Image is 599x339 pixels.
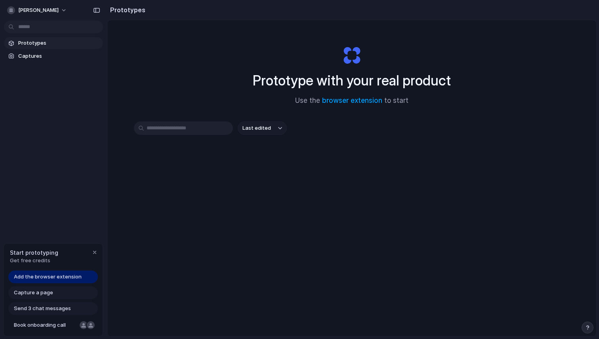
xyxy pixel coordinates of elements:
[322,97,382,104] a: browser extension
[18,39,100,47] span: Prototypes
[295,96,408,106] span: Use the to start
[18,52,100,60] span: Captures
[14,321,76,329] span: Book onboarding call
[79,320,88,330] div: Nicole Kubica
[14,305,71,312] span: Send 3 chat messages
[10,257,58,265] span: Get free credits
[14,289,53,297] span: Capture a page
[242,124,271,132] span: Last edited
[4,50,103,62] a: Captures
[14,273,82,281] span: Add the browser extension
[86,320,95,330] div: Christian Iacullo
[4,37,103,49] a: Prototypes
[10,248,58,257] span: Start prototyping
[8,319,98,331] a: Book onboarding call
[107,5,145,15] h2: Prototypes
[238,121,287,135] button: Last edited
[4,4,71,17] button: [PERSON_NAME]
[18,6,59,14] span: [PERSON_NAME]
[253,70,451,91] h1: Prototype with your real product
